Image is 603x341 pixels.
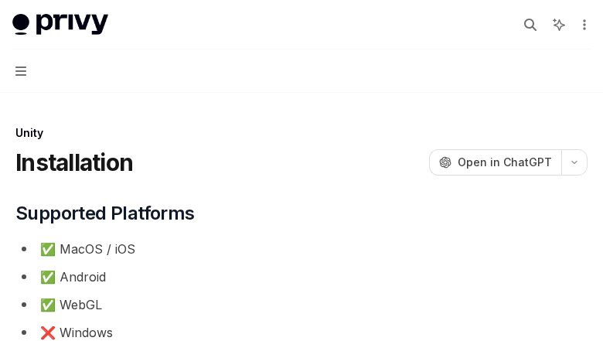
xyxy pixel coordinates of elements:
li: ✅ MacOS / iOS [15,238,588,260]
span: Supported Platforms [15,201,195,226]
li: ✅ Android [15,266,588,288]
button: Open in ChatGPT [429,149,561,176]
div: Unity [15,125,588,141]
button: More actions [575,14,591,36]
li: ✅ WebGL [15,294,588,315]
h1: Installation [15,148,133,176]
span: Open in ChatGPT [458,155,552,170]
img: light logo [12,14,108,36]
